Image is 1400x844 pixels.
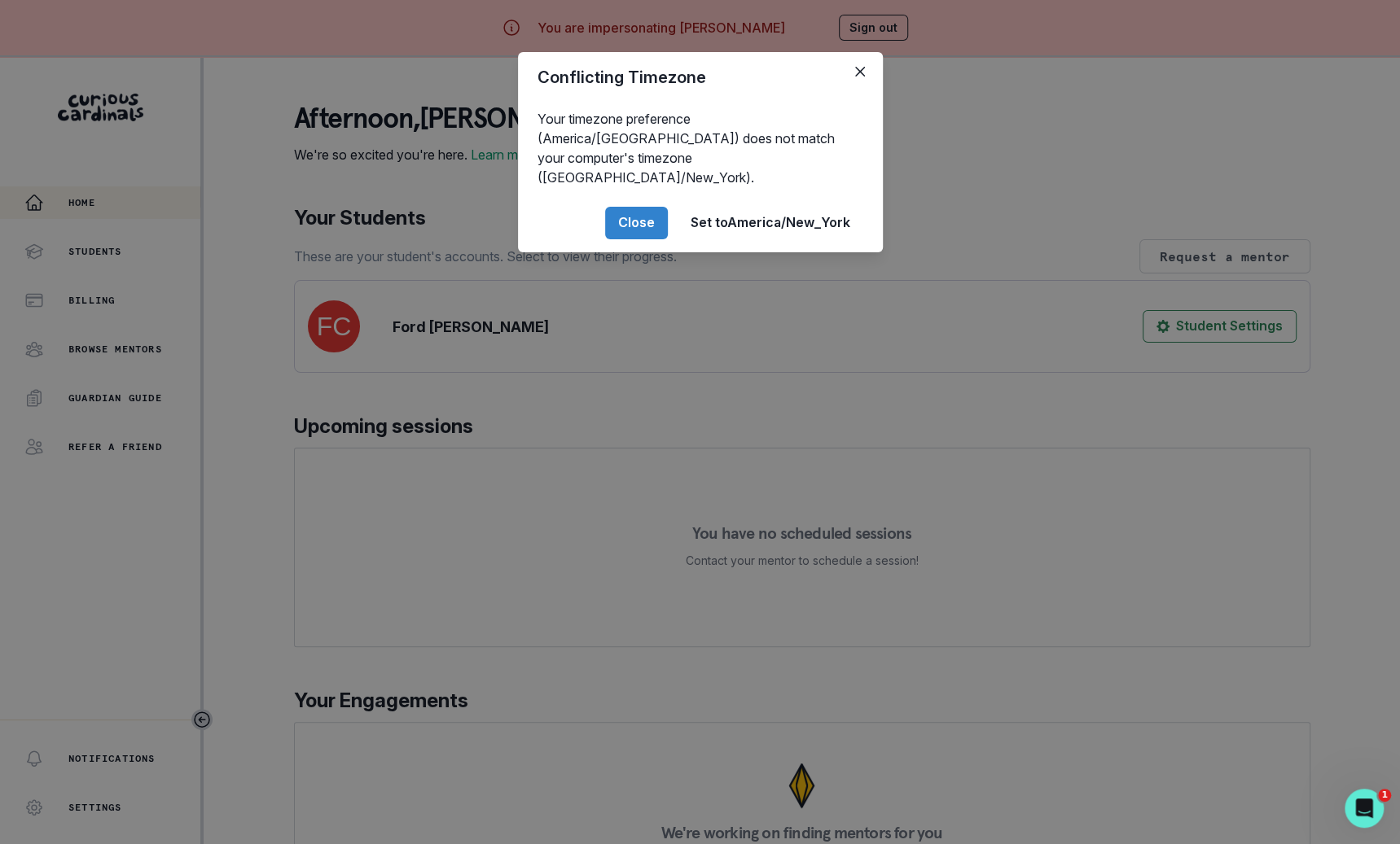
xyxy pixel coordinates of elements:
[847,59,873,85] button: Close
[678,207,863,239] button: Set toAmerica/New_York
[518,103,883,194] div: Your timezone preference (America/[GEOGRAPHIC_DATA]) does not match your computer's timezone ([GE...
[605,207,668,239] button: Close
[1345,789,1384,828] iframe: Intercom live chat
[1378,789,1391,802] span: 1
[518,52,883,103] header: Conflicting Timezone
